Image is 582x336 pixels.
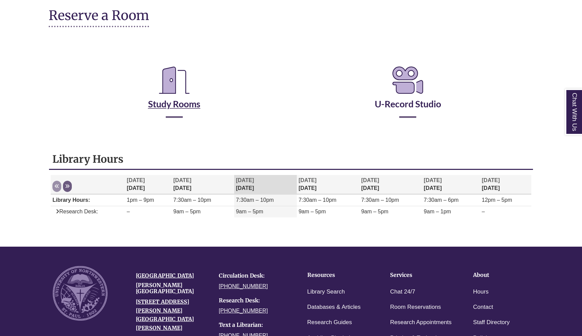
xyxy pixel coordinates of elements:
[359,175,422,194] th: [DATE]
[390,302,441,312] a: Room Reservations
[473,272,535,278] h4: About
[424,209,451,214] span: 9am – 1pm
[63,181,72,192] button: Next week
[375,82,441,109] a: U-Record Studio
[307,287,345,297] a: Library Search
[52,209,98,214] span: Research Desk:
[136,272,194,279] a: [GEOGRAPHIC_DATA]
[219,283,268,289] a: [PHONE_NUMBER]
[390,287,415,297] a: Chat 24/7
[307,272,369,278] h4: Resources
[473,318,510,328] a: Staff Directory
[424,197,458,203] span: 7:30am – 6pm
[127,177,145,183] span: [DATE]
[127,197,154,203] span: 1pm – 9pm
[234,175,297,194] th: [DATE]
[361,177,379,183] span: [DATE]
[136,298,194,331] a: [STREET_ADDRESS][PERSON_NAME][GEOGRAPHIC_DATA][PERSON_NAME]
[482,197,512,203] span: 12pm – 5pm
[49,44,533,138] div: Reserve a Room
[172,175,234,194] th: [DATE]
[298,177,317,183] span: [DATE]
[49,236,533,240] div: Libchat
[49,8,149,27] h1: Reserve a Room
[219,298,292,304] h4: Research Desk:
[236,197,274,203] span: 7:30am – 10pm
[482,177,500,183] span: [DATE]
[148,82,200,109] a: Study Rooms
[473,302,493,312] a: Contact
[136,282,209,294] h4: [PERSON_NAME][GEOGRAPHIC_DATA]
[173,177,191,183] span: [DATE]
[52,153,530,165] h1: Library Hours
[51,195,125,206] td: Library Hours:
[424,177,442,183] span: [DATE]
[236,209,263,214] span: 9am – 5pm
[361,197,399,203] span: 7:30am – 10pm
[236,177,254,183] span: [DATE]
[473,287,488,297] a: Hours
[173,209,200,214] span: 9am – 5pm
[49,149,533,229] div: Library Hours
[52,181,61,192] button: Previous week
[125,175,172,194] th: [DATE]
[298,197,336,203] span: 7:30am – 10pm
[173,197,211,203] span: 7:30am – 10pm
[53,266,107,320] img: UNW seal
[307,318,352,328] a: Research Guides
[297,175,359,194] th: [DATE]
[219,273,292,279] h4: Circulation Desk:
[219,322,292,328] h4: Text a Librarian:
[219,308,268,314] a: [PHONE_NUMBER]
[422,175,480,194] th: [DATE]
[482,209,485,214] span: –
[127,209,130,214] span: –
[390,318,452,328] a: Research Appointments
[390,272,452,278] h4: Services
[361,209,388,214] span: 9am – 5pm
[307,302,361,312] a: Databases & Articles
[298,209,326,214] span: 9am – 5pm
[480,175,531,194] th: [DATE]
